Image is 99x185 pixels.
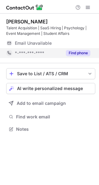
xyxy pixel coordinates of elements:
div: Talent Acquisition | SaaS Hiring | Psychology | Event Management | Student Affairs [6,25,95,36]
span: Find work email [16,114,93,120]
button: Add to email campaign [6,98,95,109]
button: Notes [6,125,95,134]
span: AI write personalized message [17,86,83,91]
div: [PERSON_NAME] [6,18,48,25]
div: Save to List / ATS / CRM [17,71,84,76]
span: Email Unavailable [15,40,52,46]
button: save-profile-one-click [6,68,95,79]
button: Find work email [6,113,95,121]
span: Notes [16,126,93,132]
span: Add to email campaign [17,101,66,106]
img: ContactOut v5.3.10 [6,4,43,11]
button: AI write personalized message [6,83,95,94]
button: Reveal Button [66,50,90,56]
